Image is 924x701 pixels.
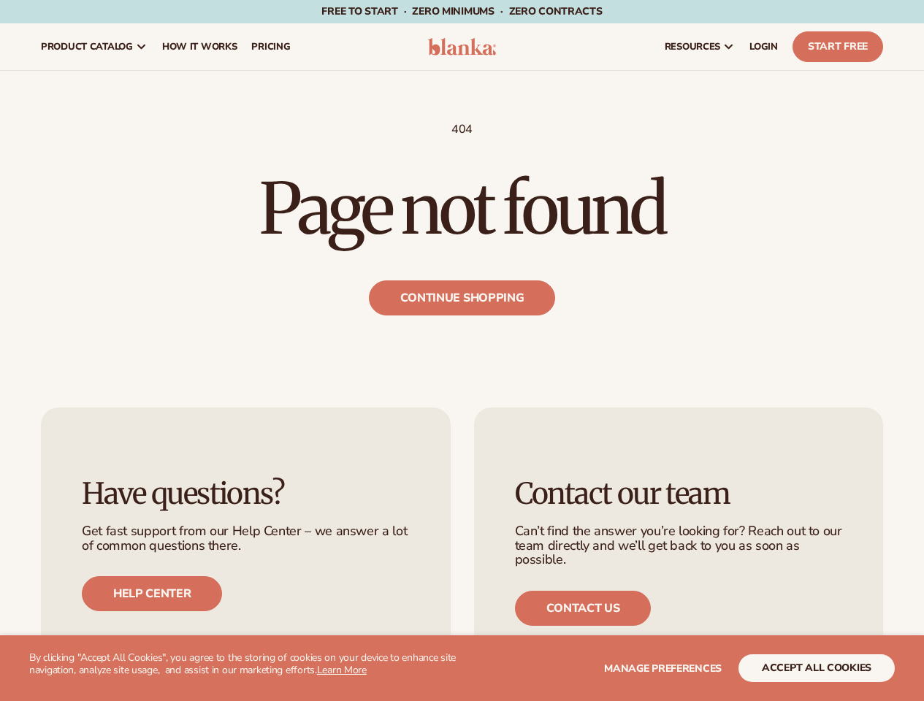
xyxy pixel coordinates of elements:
a: How It Works [155,23,245,70]
a: resources [657,23,742,70]
a: Contact us [515,591,652,626]
span: pricing [251,41,290,53]
h1: Page not found [41,174,883,244]
button: accept all cookies [738,654,895,682]
span: How It Works [162,41,237,53]
a: Continue shopping [369,280,556,315]
span: Manage preferences [604,662,722,675]
img: logo [428,38,497,55]
p: Can’t find the answer you’re looking for? Reach out to our team directly and we’ll get back to yo... [515,524,843,567]
a: pricing [244,23,297,70]
a: Start Free [793,31,883,62]
span: resources [665,41,720,53]
p: 404 [41,122,883,137]
p: Get fast support from our Help Center – we answer a lot of common questions there. [82,524,410,553]
span: product catalog [41,41,133,53]
a: LOGIN [742,23,785,70]
a: product catalog [34,23,155,70]
span: LOGIN [749,41,778,53]
button: Manage preferences [604,654,722,682]
p: By clicking "Accept All Cookies", you agree to the storing of cookies on your device to enhance s... [29,652,462,677]
a: Learn More [317,663,367,677]
a: Help center [82,576,222,611]
h3: Contact our team [515,478,843,510]
h3: Have questions? [82,478,410,510]
span: Free to start · ZERO minimums · ZERO contracts [321,4,602,18]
